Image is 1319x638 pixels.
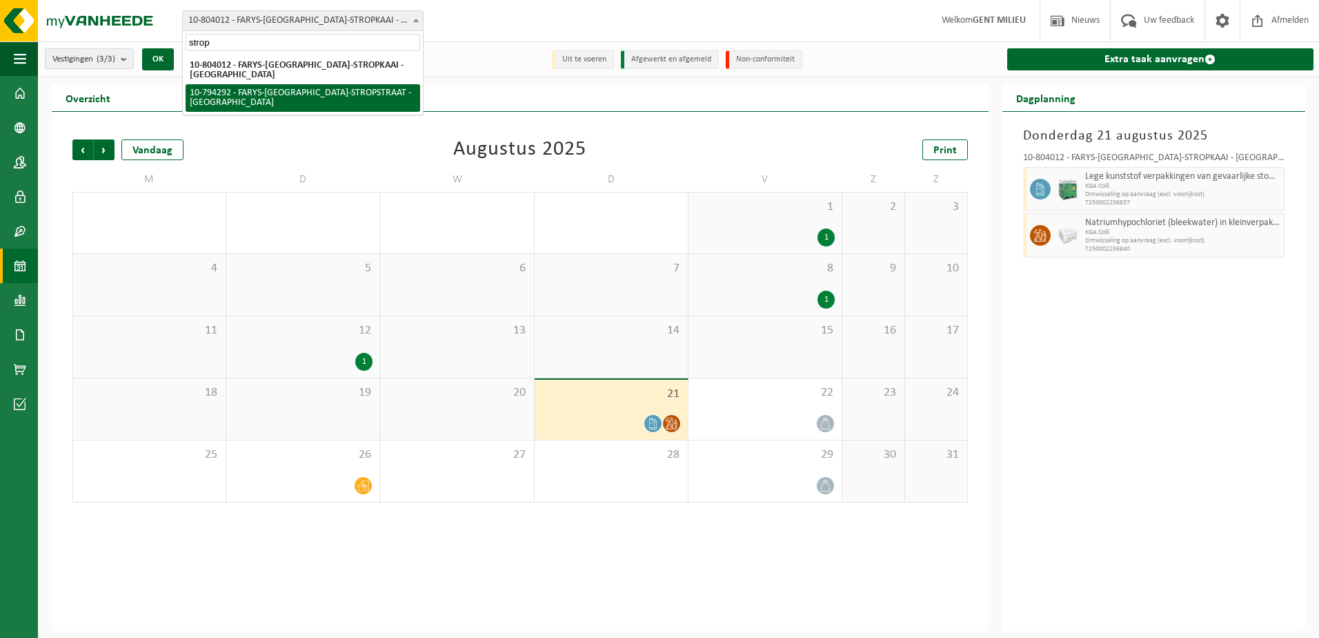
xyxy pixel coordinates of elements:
[535,167,688,192] td: D
[1058,225,1078,246] img: PB-LB-0680-HPE-GY-02
[186,57,420,84] li: 10-804012 - FARYS-[GEOGRAPHIC_DATA]-STROPKAAI - [GEOGRAPHIC_DATA]
[1002,84,1089,111] h2: Dagplanning
[1085,237,1280,245] span: Omwisseling op aanvraag (excl. voorrijkost)
[226,167,380,192] td: D
[849,261,897,276] span: 9
[922,139,968,160] a: Print
[1085,171,1280,182] span: Lege kunststof verpakkingen van gevaarlijke stoffen
[726,50,802,69] li: Non-conformiteit
[973,15,1026,26] strong: GENT MILIEU
[142,48,174,70] button: OK
[1007,48,1313,70] a: Extra taak aanvragen
[387,323,526,338] span: 13
[695,323,835,338] span: 15
[552,50,614,69] li: Uit te voeren
[695,261,835,276] span: 8
[186,84,420,112] li: 10-794292 - FARYS-[GEOGRAPHIC_DATA]-STROPSTRAAT - [GEOGRAPHIC_DATA]
[542,387,681,402] span: 21
[817,291,835,309] div: 1
[849,323,897,338] span: 16
[387,447,526,463] span: 27
[233,261,373,276] span: 5
[542,261,681,276] span: 7
[817,229,835,246] div: 1
[387,385,526,400] span: 20
[80,323,219,338] span: 11
[453,139,586,160] div: Augustus 2025
[72,139,93,160] span: Vorige
[233,323,373,338] span: 12
[97,55,115,64] count: (3/3)
[1058,178,1078,201] img: PB-HB-1400-HPE-GN-11
[842,167,905,192] td: Z
[1085,229,1280,237] span: KGA Colli
[1085,217,1280,229] span: Natriumhypochloriet (bleekwater) in kleinverpakking
[1085,191,1280,199] span: Omwisseling op aanvraag (excl. voorrijkost)
[1085,199,1280,207] span: T250002256837
[849,385,897,400] span: 23
[233,447,373,463] span: 26
[183,11,423,30] span: 10-804012 - FARYS-GENT-STROPKAAI - GENT
[52,84,124,111] h2: Overzicht
[849,447,897,463] span: 30
[52,49,115,70] span: Vestigingen
[380,167,534,192] td: W
[912,447,960,463] span: 31
[912,200,960,215] span: 3
[542,447,681,463] span: 28
[1023,153,1285,167] div: 10-804012 - FARYS-[GEOGRAPHIC_DATA]-STROPKAAI - [GEOGRAPHIC_DATA]
[905,167,968,192] td: Z
[80,447,219,463] span: 25
[80,261,219,276] span: 4
[695,447,835,463] span: 29
[695,385,835,400] span: 22
[233,385,373,400] span: 19
[695,200,835,215] span: 1
[45,48,134,69] button: Vestigingen(3/3)
[912,261,960,276] span: 10
[849,200,897,215] span: 2
[182,10,424,31] span: 10-804012 - FARYS-GENT-STROPKAAI - GENT
[688,167,842,192] td: V
[933,145,957,156] span: Print
[542,323,681,338] span: 14
[387,261,526,276] span: 6
[355,353,373,371] div: 1
[1023,126,1285,146] h3: Donderdag 21 augustus 2025
[912,323,960,338] span: 17
[621,50,719,69] li: Afgewerkt en afgemeld
[121,139,184,160] div: Vandaag
[1085,245,1280,253] span: T250002256840
[1085,182,1280,191] span: KGA Colli
[912,385,960,400] span: 24
[72,167,226,192] td: M
[80,385,219,400] span: 18
[94,139,115,160] span: Volgende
